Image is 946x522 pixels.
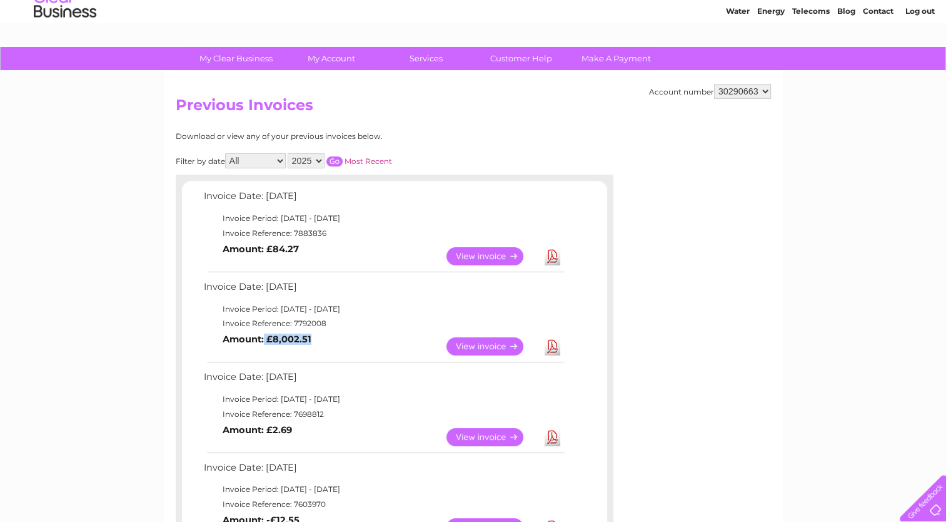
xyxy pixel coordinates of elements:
a: Make A Payment [565,47,668,70]
a: Download [545,428,560,446]
a: Download [545,337,560,356]
b: Amount: £8,002.51 [223,334,311,345]
td: Invoice Date: [DATE] [201,459,566,483]
a: Water [726,53,750,63]
b: Amount: £84.27 [223,243,299,255]
a: My Clear Business [184,47,288,70]
a: Energy [757,53,785,63]
a: Blog [837,53,855,63]
td: Invoice Date: [DATE] [201,369,566,392]
td: Invoice Reference: 7792008 [201,316,566,331]
a: Most Recent [345,156,392,166]
a: Telecoms [792,53,830,63]
td: Invoice Reference: 7883836 [201,226,566,241]
a: 0333 014 3131 [710,6,797,22]
td: Invoice Period: [DATE] - [DATE] [201,211,566,226]
a: View [446,337,538,356]
td: Invoice Date: [DATE] [201,188,566,211]
img: logo.png [33,33,97,71]
div: Download or view any of your previous invoices below. [176,132,504,141]
b: Amount: £2.69 [223,424,292,436]
a: View [446,247,538,265]
td: Invoice Period: [DATE] - [DATE] [201,482,566,497]
td: Invoice Reference: 7698812 [201,407,566,422]
a: Contact [863,53,893,63]
a: Log out [905,53,934,63]
a: Services [375,47,478,70]
a: View [446,428,538,446]
td: Invoice Reference: 7603970 [201,497,566,512]
a: Download [545,247,560,265]
h2: Previous Invoices [176,96,771,120]
td: Invoice Period: [DATE] - [DATE] [201,392,566,407]
td: Invoice Period: [DATE] - [DATE] [201,302,566,317]
div: Clear Business is a trading name of Verastar Limited (registered in [GEOGRAPHIC_DATA] No. 3667643... [178,7,769,61]
a: Customer Help [470,47,573,70]
a: My Account [279,47,383,70]
td: Invoice Date: [DATE] [201,279,566,302]
div: Filter by date [176,153,504,168]
div: Account number [649,84,771,99]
